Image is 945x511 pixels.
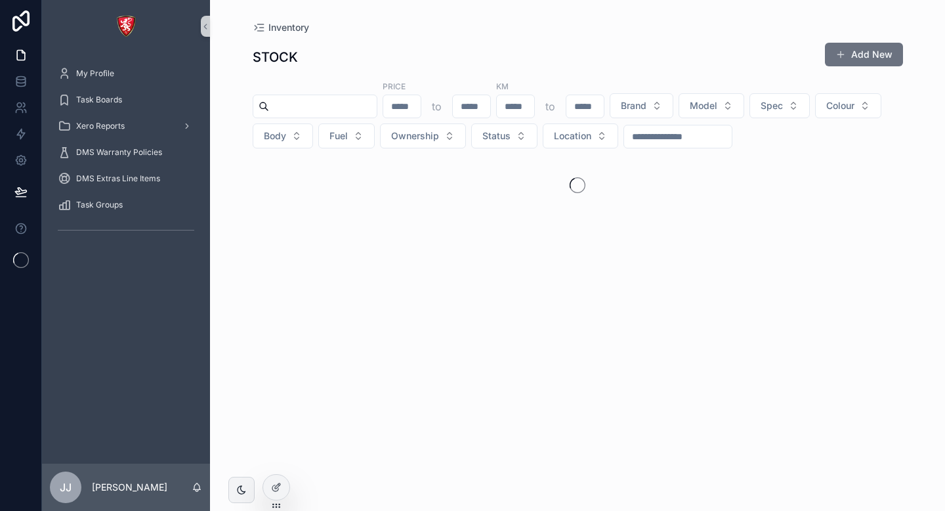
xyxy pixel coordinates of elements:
[264,129,286,143] span: Body
[268,21,309,34] span: Inventory
[76,147,162,158] span: DMS Warranty Policies
[60,479,72,495] span: JJ
[825,43,903,66] button: Add New
[679,93,744,118] button: Select Button
[76,68,114,79] span: My Profile
[432,99,442,114] p: to
[471,123,537,148] button: Select Button
[496,80,509,92] label: KM
[815,93,881,118] button: Select Button
[554,129,591,143] span: Location
[761,99,783,112] span: Spec
[482,129,511,143] span: Status
[50,62,202,85] a: My Profile
[50,141,202,164] a: DMS Warranty Policies
[76,200,123,210] span: Task Groups
[253,21,309,34] a: Inventory
[76,95,122,105] span: Task Boards
[391,129,439,143] span: Ownership
[329,129,348,143] span: Fuel
[253,123,313,148] button: Select Button
[76,173,160,184] span: DMS Extras Line Items
[545,99,555,114] p: to
[50,114,202,138] a: Xero Reports
[115,16,136,37] img: App logo
[50,167,202,190] a: DMS Extras Line Items
[826,99,854,112] span: Colour
[749,93,810,118] button: Select Button
[380,123,466,148] button: Select Button
[318,123,375,148] button: Select Button
[610,93,673,118] button: Select Button
[621,99,646,112] span: Brand
[42,53,210,257] div: scrollable content
[76,121,125,131] span: Xero Reports
[50,193,202,217] a: Task Groups
[543,123,618,148] button: Select Button
[383,80,406,92] label: Price
[690,99,717,112] span: Model
[253,48,298,66] h1: STOCK
[50,88,202,112] a: Task Boards
[92,481,167,494] p: [PERSON_NAME]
